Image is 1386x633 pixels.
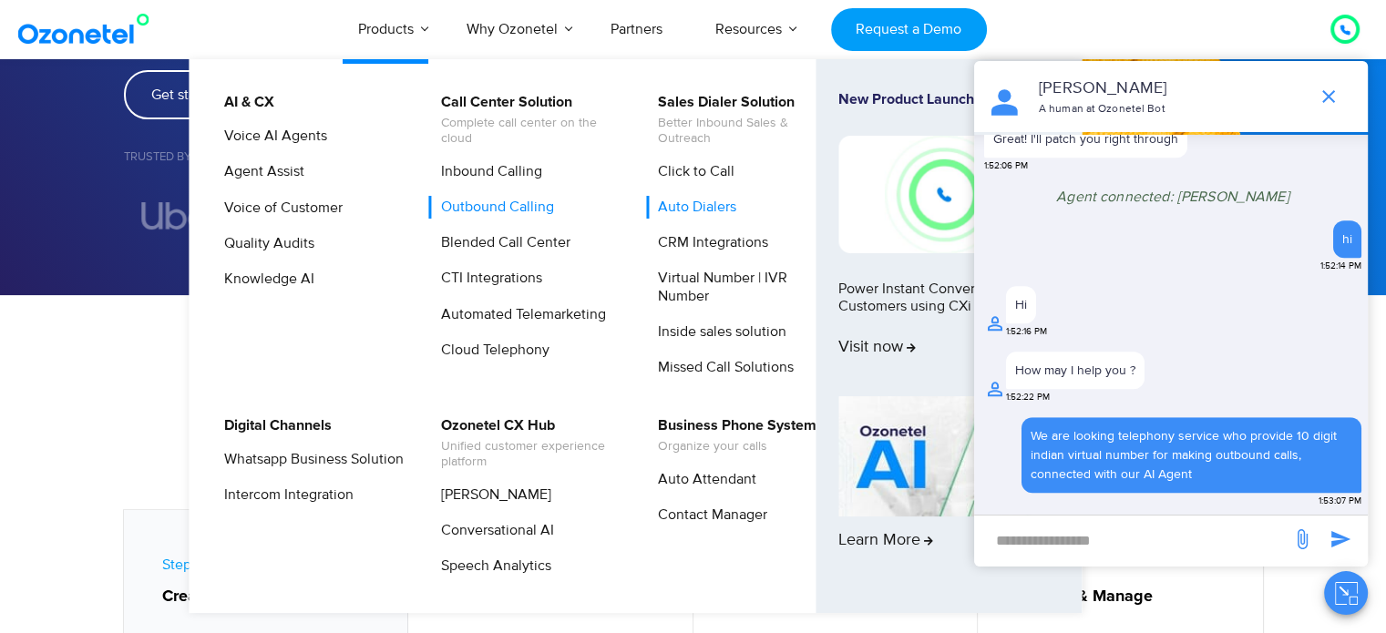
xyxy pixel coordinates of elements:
[429,555,554,577] a: Speech Analytics
[983,525,1282,557] div: new-msg-input
[838,531,933,551] span: Learn More
[646,321,789,343] a: Inside sales solution
[162,556,390,609] span: Step 01
[151,87,221,102] span: Get started
[429,91,623,149] a: Call Center SolutionComplete call center on the cloud
[1031,426,1352,484] div: We are looking telephony service who provide 10 digit indian virtual number for making outbound c...
[212,414,334,437] a: Digital Channels
[1310,78,1347,115] span: end chat or minimize
[646,160,737,183] a: Click to Call
[838,91,1059,389] a: New Product LaunchPower Instant Conversations with Customers using CXi SwitchVisit now
[1320,260,1361,273] span: 1:52:14 PM
[429,519,557,542] a: Conversational AI
[441,116,621,147] span: Complete call center on the cloud
[212,125,330,148] a: Voice AI Agents
[646,504,770,526] a: Contact Manager
[838,338,916,358] span: Visit now
[1039,101,1300,117] p: A human at Ozonetel Bot
[646,196,739,219] a: Auto Dialers
[1319,495,1361,508] span: 1:53:07 PM
[124,70,249,119] a: Get started
[429,303,609,326] a: Automated Telemarketing
[1284,521,1320,557] span: send message
[124,202,239,230] div: 4 / 7
[429,484,554,506] a: [PERSON_NAME]
[831,8,987,51] a: Request a Demo
[429,414,623,473] a: Ozonetel CX HubUnified customer experience platform
[646,231,771,254] a: CRM Integrations
[658,439,816,454] span: Organize your calls
[1342,230,1352,249] div: hi
[984,159,1028,173] span: 1:52:06 PM
[646,267,840,307] a: Virtual Number | IVR Number
[429,267,545,290] a: CTI Integrations
[646,356,796,379] a: Missed Call Solutions
[212,268,317,291] a: Knowledge AI
[141,202,221,230] img: uber
[429,231,573,254] a: Blended Call Center
[429,160,545,183] a: Inbound Calling
[1324,571,1368,615] button: Close chat
[646,91,840,149] a: Sales Dialer SolutionBetter Inbound Sales & Outreach
[1039,77,1300,101] p: [PERSON_NAME]
[658,116,837,147] span: Better Inbound Sales & Outreach
[124,199,693,231] div: Image Carousel
[162,585,390,609] strong: Create a Campaign
[212,484,356,506] a: Intercom Integration
[124,395,1263,432] h2: How it works
[212,232,317,255] a: Quality Audits
[993,129,1178,148] p: Great! I'll patch you right through
[646,468,759,491] a: Auto Attendant
[1006,391,1050,404] span: 1:52:22 PM
[838,396,1059,516] img: AI
[429,339,552,362] a: Cloud Telephony
[212,197,345,220] a: Voice of Customer
[1015,361,1135,380] div: How may I help you ?
[429,196,557,219] a: Outbound Calling
[1322,521,1359,557] span: send message
[838,136,1059,252] img: New-Project-17.png
[124,151,693,163] h5: Trusted by 2500+ Businesses
[212,160,307,183] a: Agent Assist
[212,448,406,471] a: Whatsapp Business Solution
[1056,188,1289,206] span: Agent connected: [PERSON_NAME]
[1006,325,1047,339] span: 1:52:16 PM
[1015,295,1027,314] div: Hi
[646,414,819,457] a: Business Phone SystemOrganize your calls
[441,439,621,470] span: Unified customer experience platform
[838,396,1059,582] a: Learn More
[212,91,277,114] a: AI & CX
